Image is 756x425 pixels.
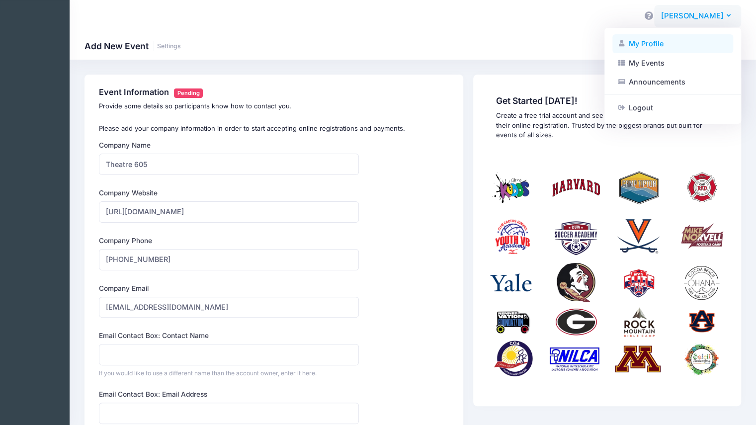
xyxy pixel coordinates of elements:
[612,73,733,91] a: Announcements
[157,43,181,50] a: Settings
[99,331,209,340] label: Email Contact Box: Contact Name
[488,155,727,394] img: social-proof.png
[612,53,733,72] a: My Events
[99,249,359,270] input: (XXX) XXX-XXXX
[99,283,149,293] label: Company Email
[612,34,733,53] a: My Profile
[174,88,203,98] span: Pending
[99,124,449,134] p: Please add your company information in order to start accepting online registrations and payments.
[496,111,718,140] p: Create a free trial account and see why thousands trust us to automate their online registration....
[99,87,449,98] h4: Event Information
[99,188,158,198] label: Company Website
[84,41,181,51] h1: Add New Event
[612,98,733,117] a: Logout
[654,5,741,28] button: [PERSON_NAME]
[661,10,723,21] span: [PERSON_NAME]
[99,369,359,378] div: If you would like to use a different name than the account owner, enter it here.
[99,140,151,150] label: Company Name
[99,236,152,246] label: Company Phone
[496,95,718,106] span: Get Started [DATE]!
[99,101,449,111] p: Provide some details so participants know how to contact you.
[99,201,359,223] input: https://www.your-website.com
[99,389,207,399] label: Email Contact Box: Email Address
